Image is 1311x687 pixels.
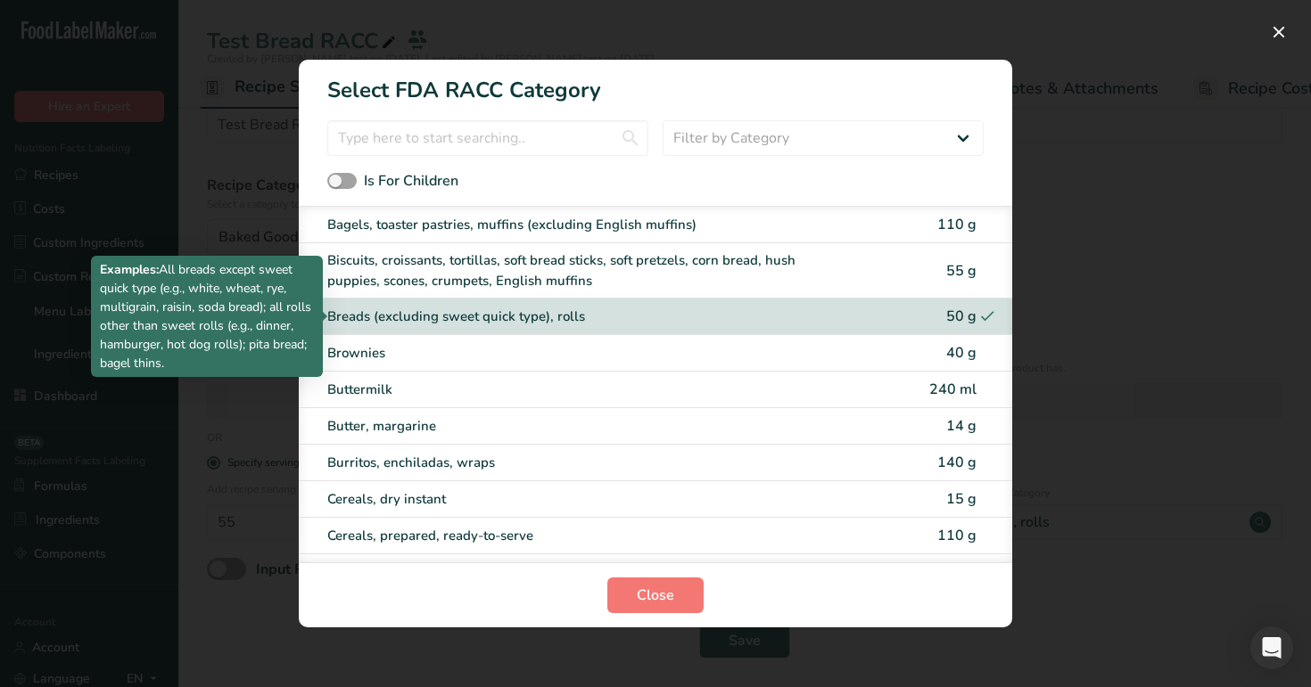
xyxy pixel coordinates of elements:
div: Brownies [327,343,834,364]
div: Cereals, dry instant [327,489,834,510]
div: Butter, margarine [327,416,834,437]
p: All breads except sweet quick type (e.g., white, wheat, rye, multigrain, raisin, soda bread); all... [100,260,314,372]
h1: Select FDA RACC Category [299,60,1012,106]
input: Type here to start searching.. [327,120,648,156]
span: Close [637,585,674,606]
span: 15 g [946,489,977,509]
span: 50 g [946,307,977,326]
div: Cakes, heavyweight [327,562,834,583]
div: Burritos, enchiladas, wraps [327,453,834,473]
div: Biscuits, croissants, tortillas, soft bread sticks, soft pretzels, corn bread, hush puppies, scon... [327,250,834,290]
span: 40 g [946,343,977,363]
span: 110 g [937,526,977,545]
div: Bagels, toaster pastries, muffins (excluding English muffins) [327,215,834,235]
div: Buttermilk [327,380,834,400]
button: Close [607,577,704,613]
span: Is For Children [364,171,458,191]
div: Breads (excluding sweet quick type), rolls [327,307,834,327]
span: 140 g [937,453,977,472]
b: Examples: [100,261,159,278]
span: 14 g [946,416,977,436]
span: 110 g [937,215,977,234]
span: 55 g [946,261,977,281]
div: Open Intercom Messenger [1250,626,1293,669]
span: 240 ml [929,380,977,399]
div: Cereals, prepared, ready-to-serve [327,526,834,546]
